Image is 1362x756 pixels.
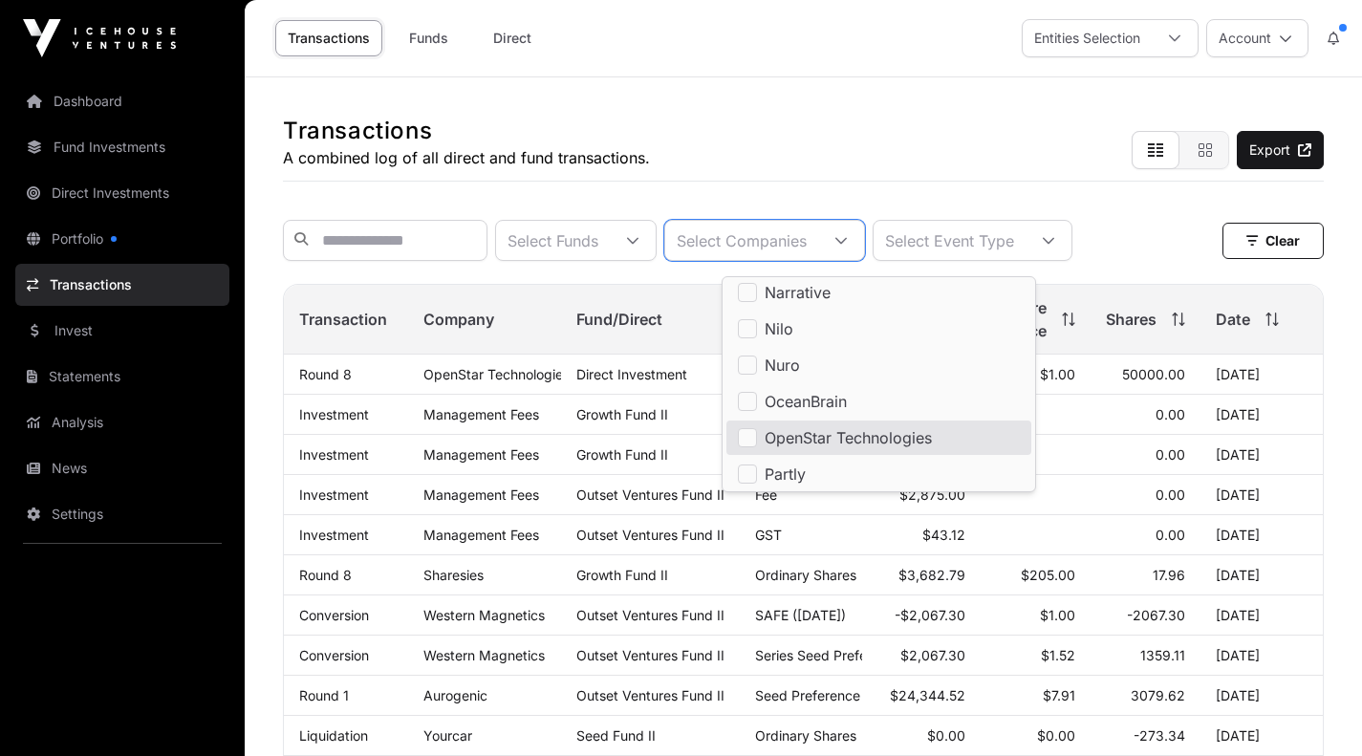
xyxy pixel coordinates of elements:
[1200,475,1323,515] td: [DATE]
[15,310,229,352] a: Invest
[390,20,466,56] a: Funds
[576,366,687,382] span: Direct Investment
[423,308,494,331] span: Company
[423,647,545,663] a: Western Magnetics
[765,466,806,482] span: Partly
[755,607,846,623] span: SAFE ([DATE])
[576,406,668,422] a: Growth Fund II
[15,218,229,260] a: Portfolio
[15,126,229,168] a: Fund Investments
[665,221,818,260] div: Select Companies
[755,527,782,543] span: GST
[423,727,472,744] a: Yourcar
[576,727,656,744] a: Seed Fund II
[1122,366,1185,382] span: 50000.00
[474,20,551,56] a: Direct
[1216,308,1250,331] span: Date
[1021,567,1075,583] span: $205.00
[576,607,724,623] a: Outset Ventures Fund II
[423,366,570,382] a: OpenStar Technologies
[1140,647,1185,663] span: 1359.11
[862,636,981,676] td: $2,067.30
[862,676,981,716] td: $24,344.52
[1200,676,1323,716] td: [DATE]
[765,285,831,300] span: Narrative
[423,406,546,422] p: Management Fees
[1041,647,1075,663] span: $1.52
[299,687,349,703] a: Round 1
[726,457,1031,491] li: Partly
[1040,607,1075,623] span: $1.00
[299,607,369,623] a: Conversion
[576,486,724,503] a: Outset Ventures Fund II
[299,366,352,382] a: Round 8
[1040,366,1075,382] span: $1.00
[1106,308,1157,331] span: Shares
[15,172,229,214] a: Direct Investments
[275,20,382,56] a: Transactions
[1156,446,1185,463] span: 0.00
[862,595,981,636] td: -$2,067.30
[1156,486,1185,503] span: 0.00
[1043,687,1075,703] span: $7.91
[1200,555,1323,595] td: [DATE]
[576,647,724,663] a: Outset Ventures Fund II
[1153,567,1185,583] span: 17.96
[1266,664,1362,756] iframe: Chat Widget
[299,308,387,331] span: Transaction
[862,515,981,555] td: $43.12
[299,567,352,583] a: Round 8
[15,401,229,443] a: Analysis
[1200,636,1323,676] td: [DATE]
[1237,131,1324,169] a: Export
[1200,515,1323,555] td: [DATE]
[299,647,369,663] a: Conversion
[15,264,229,306] a: Transactions
[755,647,933,663] span: Series Seed Preferred Stock
[862,475,981,515] td: $2,875.00
[423,567,484,583] a: Sharesies
[1200,595,1323,636] td: [DATE]
[862,716,981,756] td: $0.00
[1200,716,1323,756] td: [DATE]
[1037,727,1075,744] span: $0.00
[299,406,369,422] a: Investment
[576,567,668,583] a: Growth Fund II
[423,687,487,703] a: Aurogenic
[755,687,907,703] span: Seed Preference Shares
[576,308,662,331] span: Fund/Direct
[726,348,1031,382] li: Nuro
[15,356,229,398] a: Statements
[755,486,777,503] span: Fee
[1023,20,1152,56] div: Entities Selection
[726,312,1031,346] li: Nilo
[765,430,932,445] span: OpenStar Technologies
[423,607,545,623] a: Western Magnetics
[576,687,724,703] a: Outset Ventures Fund II
[1156,527,1185,543] span: 0.00
[299,527,369,543] a: Investment
[755,727,856,744] span: Ordinary Shares
[423,527,546,543] p: Management Fees
[726,421,1031,455] li: OpenStar Technologies
[765,394,847,409] span: OceanBrain
[1206,19,1308,57] button: Account
[423,486,546,503] p: Management Fees
[299,446,369,463] a: Investment
[299,727,368,744] a: Liquidation
[423,446,546,463] p: Management Fees
[765,321,793,336] span: Nilo
[283,116,650,146] h1: Transactions
[862,555,981,595] td: $3,682.79
[1222,223,1324,259] button: Clear
[1131,687,1185,703] span: 3079.62
[576,527,724,543] a: Outset Ventures Fund II
[755,567,856,583] span: Ordinary Shares
[496,221,610,260] div: Select Funds
[765,357,800,373] span: Nuro
[1134,727,1185,744] span: -273.34
[1156,406,1185,422] span: 0.00
[23,19,176,57] img: Icehouse Ventures Logo
[1200,435,1323,475] td: [DATE]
